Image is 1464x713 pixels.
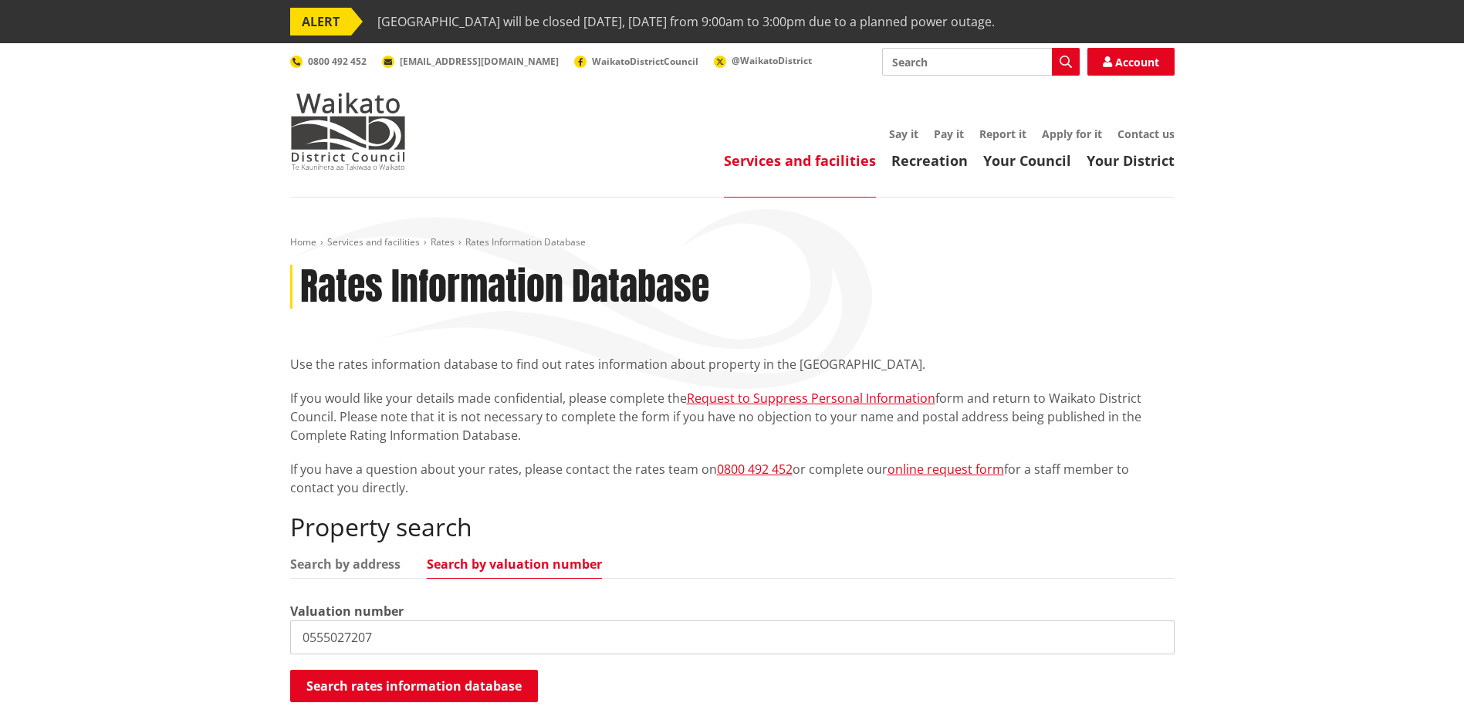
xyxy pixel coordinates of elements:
[431,235,455,248] a: Rates
[308,55,367,68] span: 0800 492 452
[1087,48,1175,76] a: Account
[714,54,812,67] a: @WaikatoDistrict
[889,127,918,141] a: Say it
[1042,127,1102,141] a: Apply for it
[891,151,968,170] a: Recreation
[724,151,876,170] a: Services and facilities
[290,8,351,35] span: ALERT
[717,461,793,478] a: 0800 492 452
[1087,151,1175,170] a: Your District
[290,620,1175,654] input: e.g. 03920/020.01A
[1393,648,1449,704] iframe: Messenger Launcher
[465,235,586,248] span: Rates Information Database
[687,390,935,407] a: Request to Suppress Personal Information
[290,602,404,620] label: Valuation number
[732,54,812,67] span: @WaikatoDistrict
[290,389,1175,444] p: If you would like your details made confidential, please complete the form and return to Waikato ...
[1117,127,1175,141] a: Contact us
[979,127,1026,141] a: Report it
[290,235,316,248] a: Home
[934,127,964,141] a: Pay it
[290,512,1175,542] h2: Property search
[290,558,401,570] a: Search by address
[290,355,1175,373] p: Use the rates information database to find out rates information about property in the [GEOGRAPHI...
[290,236,1175,249] nav: breadcrumb
[290,670,538,702] button: Search rates information database
[427,558,602,570] a: Search by valuation number
[327,235,420,248] a: Services and facilities
[983,151,1071,170] a: Your Council
[290,93,406,170] img: Waikato District Council - Te Kaunihera aa Takiwaa o Waikato
[400,55,559,68] span: [EMAIL_ADDRESS][DOMAIN_NAME]
[574,55,698,68] a: WaikatoDistrictCouncil
[882,48,1080,76] input: Search input
[290,460,1175,497] p: If you have a question about your rates, please contact the rates team on or complete our for a s...
[888,461,1004,478] a: online request form
[290,55,367,68] a: 0800 492 452
[300,265,709,309] h1: Rates Information Database
[382,55,559,68] a: [EMAIL_ADDRESS][DOMAIN_NAME]
[592,55,698,68] span: WaikatoDistrictCouncil
[377,8,995,35] span: [GEOGRAPHIC_DATA] will be closed [DATE], [DATE] from 9:00am to 3:00pm due to a planned power outage.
